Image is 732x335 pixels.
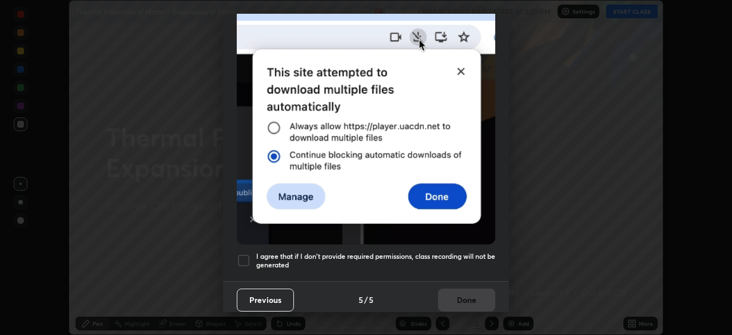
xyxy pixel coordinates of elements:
h5: I agree that if I don't provide required permissions, class recording will not be generated [256,252,495,270]
h4: 5 [359,294,363,306]
button: Previous [237,289,294,312]
h4: 5 [369,294,373,306]
h4: / [364,294,368,306]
